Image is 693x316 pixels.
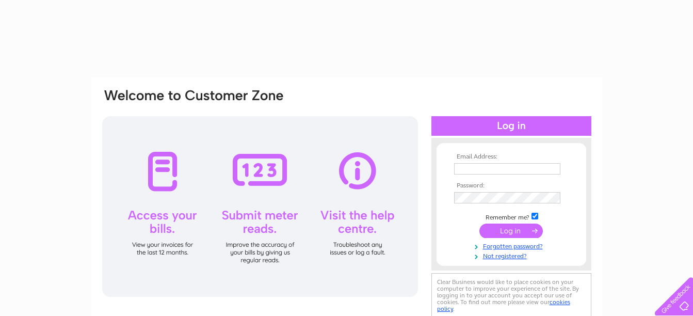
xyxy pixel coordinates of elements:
[454,250,571,260] a: Not registered?
[479,224,543,238] input: Submit
[452,211,571,222] td: Remember me?
[452,182,571,189] th: Password:
[452,153,571,161] th: Email Address:
[454,241,571,250] a: Forgotten password?
[437,298,570,312] a: cookies policy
